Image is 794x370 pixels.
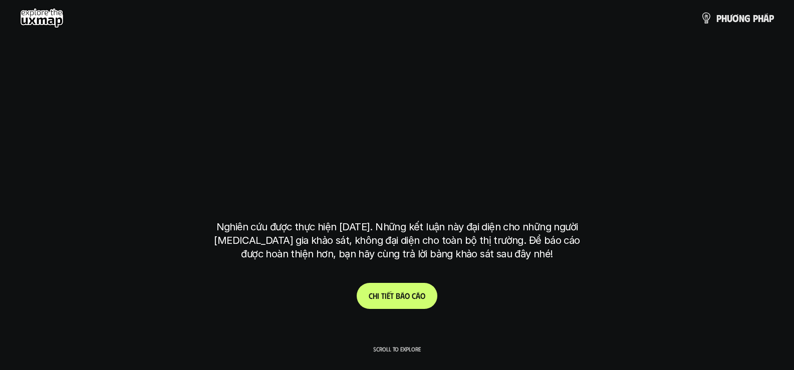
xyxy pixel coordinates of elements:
[209,220,585,261] p: Nghiên cứu được thực hiện [DATE]. Những kết luận này đại diện cho những người [MEDICAL_DATA] gia ...
[721,13,727,24] span: h
[214,89,580,131] h1: phạm vi công việc của
[218,168,576,210] h1: tại [GEOGRAPHIC_DATA]
[390,291,394,300] span: t
[373,345,421,352] p: Scroll to explore
[357,283,437,309] a: Chitiếtbáocáo
[363,64,439,76] h6: Kết quả nghiên cứu
[373,291,377,300] span: h
[758,13,763,24] span: h
[412,291,416,300] span: c
[377,291,379,300] span: i
[385,291,387,300] span: i
[753,13,758,24] span: p
[420,291,425,300] span: o
[405,291,410,300] span: o
[400,291,405,300] span: á
[744,13,750,24] span: g
[381,291,385,300] span: t
[387,291,390,300] span: ế
[396,291,400,300] span: b
[727,13,732,24] span: ư
[739,13,744,24] span: n
[763,13,769,24] span: á
[732,13,739,24] span: ơ
[769,13,774,24] span: p
[716,13,721,24] span: p
[369,291,373,300] span: C
[416,291,420,300] span: á
[700,8,774,28] a: phươngpháp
